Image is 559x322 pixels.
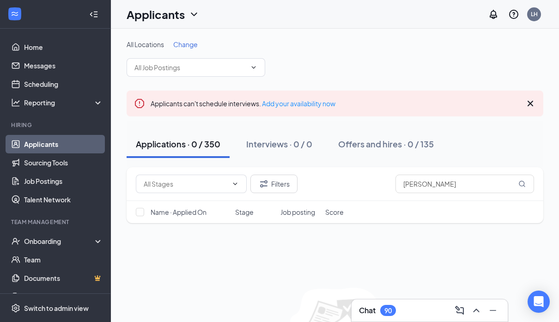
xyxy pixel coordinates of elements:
[487,305,498,316] svg: Minimize
[528,291,550,313] div: Open Intercom Messenger
[471,305,482,316] svg: ChevronUp
[24,153,103,172] a: Sourcing Tools
[469,303,484,318] button: ChevronUp
[89,10,98,19] svg: Collapse
[24,190,103,209] a: Talent Network
[280,207,315,217] span: Job posting
[136,138,220,150] div: Applications · 0 / 350
[11,98,20,107] svg: Analysis
[488,9,499,20] svg: Notifications
[11,121,101,129] div: Hiring
[531,10,538,18] div: LH
[359,305,376,316] h3: Chat
[151,207,207,217] span: Name · Applied On
[24,287,103,306] a: SurveysCrown
[127,40,164,49] span: All Locations
[173,40,198,49] span: Change
[127,6,185,22] h1: Applicants
[24,172,103,190] a: Job Postings
[250,175,298,193] button: Filter Filters
[508,9,519,20] svg: QuestionInfo
[231,180,239,188] svg: ChevronDown
[525,98,536,109] svg: Cross
[24,38,103,56] a: Home
[258,178,269,189] svg: Filter
[250,64,257,71] svg: ChevronDown
[24,304,89,313] div: Switch to admin view
[144,179,228,189] input: All Stages
[134,62,246,73] input: All Job Postings
[395,175,534,193] input: Search in applications
[24,98,103,107] div: Reporting
[384,307,392,315] div: 90
[325,207,344,217] span: Score
[338,138,434,150] div: Offers and hires · 0 / 135
[24,75,103,93] a: Scheduling
[188,9,200,20] svg: ChevronDown
[24,56,103,75] a: Messages
[454,305,465,316] svg: ComposeMessage
[24,269,103,287] a: DocumentsCrown
[246,138,312,150] div: Interviews · 0 / 0
[11,218,101,226] div: Team Management
[262,99,335,108] a: Add your availability now
[134,98,145,109] svg: Error
[452,303,467,318] button: ComposeMessage
[11,237,20,246] svg: UserCheck
[11,304,20,313] svg: Settings
[24,135,103,153] a: Applicants
[24,250,103,269] a: Team
[151,99,335,108] span: Applicants can't schedule interviews.
[486,303,500,318] button: Minimize
[10,9,19,18] svg: WorkstreamLogo
[235,207,254,217] span: Stage
[24,237,95,246] div: Onboarding
[518,180,526,188] svg: MagnifyingGlass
